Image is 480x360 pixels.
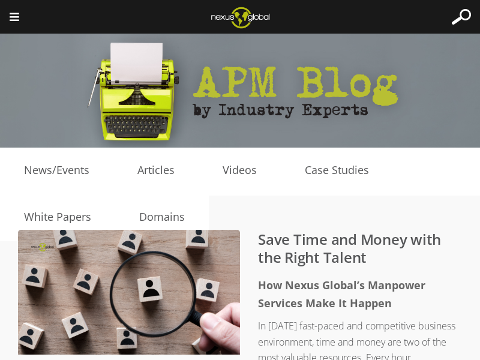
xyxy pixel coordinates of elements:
[258,278,425,310] strong: How Nexus Global’s Manpower Services Make It Happen
[258,229,441,267] a: Save Time and Money with the Right Talent
[202,3,279,32] img: Nexus Global
[199,161,281,179] a: Videos
[281,161,393,179] a: Case Studies
[113,161,199,179] a: Articles
[18,230,240,355] img: Save Time and Money with the Right Talent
